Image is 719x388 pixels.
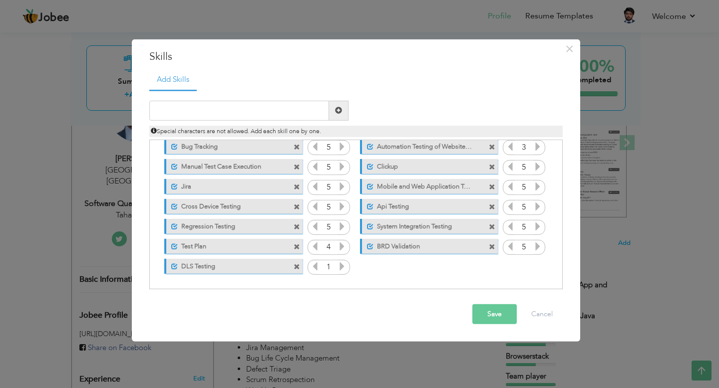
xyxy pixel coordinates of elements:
label: Clickup [373,159,473,172]
label: Automation Testing of Website and Mobile App [373,139,473,152]
label: Regression Testing [178,219,277,231]
label: Manual Test Case Execution [178,159,277,172]
a: Add Skills [149,69,197,91]
label: Test Plan [178,239,277,251]
button: Close [562,41,578,57]
label: DLS Testing [178,259,277,271]
span: × [565,40,574,58]
label: Bug Tracking [178,139,277,152]
span: Special characters are not allowed. Add each skill one by one. [151,127,321,135]
label: Jira [178,179,277,192]
button: Cancel [521,304,563,324]
label: Api Testing [373,199,473,211]
button: Save [472,304,517,324]
label: BRD Validation [373,239,473,251]
label: Mobile and Web Application Testing [373,179,473,192]
h3: Skills [149,49,563,64]
label: System Integration Testing [373,219,473,231]
label: Cross Device Testing [178,199,277,211]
